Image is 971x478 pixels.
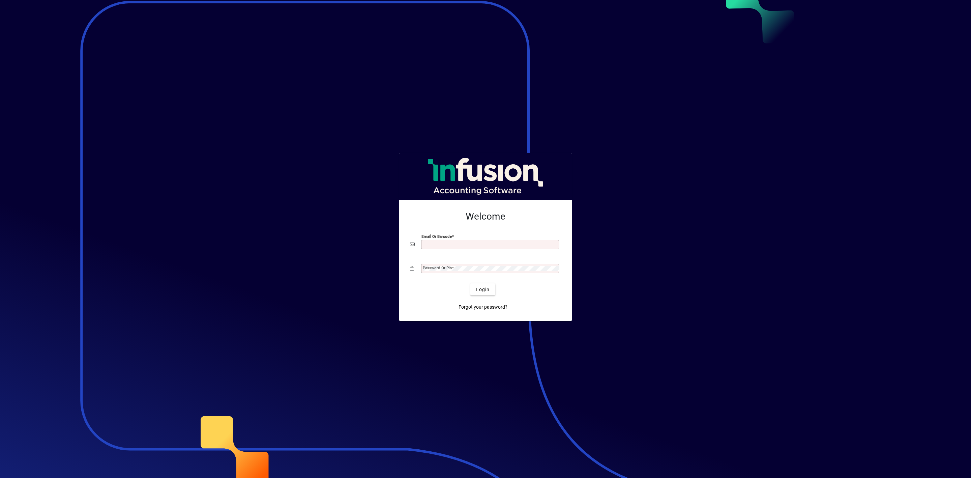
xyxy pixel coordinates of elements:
[476,286,490,293] span: Login
[456,301,510,313] a: Forgot your password?
[423,265,452,270] mat-label: Password or Pin
[421,234,452,239] mat-label: Email or Barcode
[410,211,561,222] h2: Welcome
[459,304,507,311] span: Forgot your password?
[470,283,495,296] button: Login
